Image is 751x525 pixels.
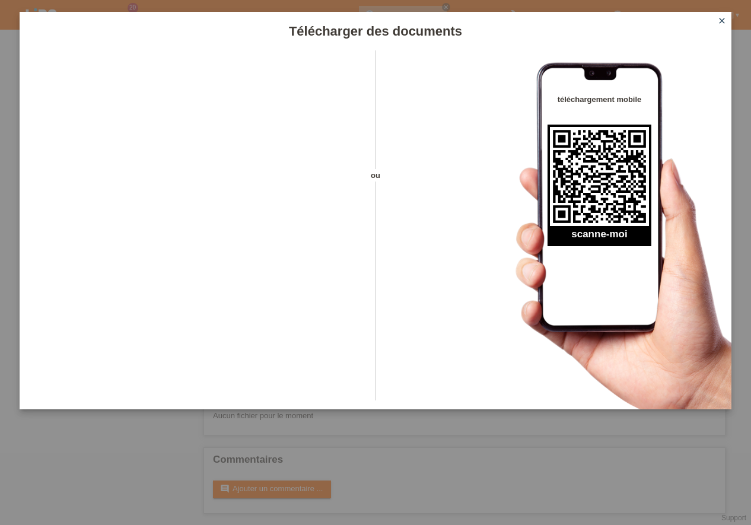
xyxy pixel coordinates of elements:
h2: scanne-moi [548,228,651,246]
a: close [714,15,730,28]
span: ou [355,169,396,182]
i: close [717,16,727,26]
h4: téléchargement mobile [548,95,651,104]
h1: Télécharger des documents [20,24,731,39]
iframe: Upload [37,80,355,377]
